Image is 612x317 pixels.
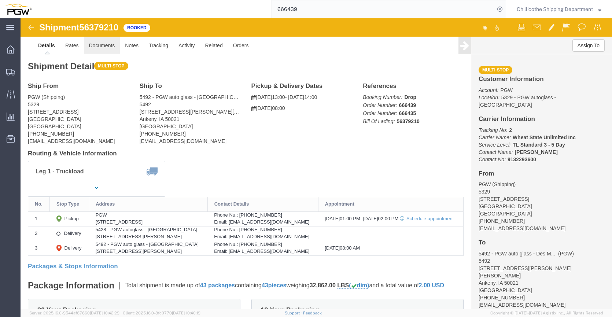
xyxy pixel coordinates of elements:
[517,5,593,13] span: Chillicothe Shipping Department
[29,311,119,315] span: Server: 2025.16.0-9544af67660
[5,4,32,15] img: logo
[21,18,612,309] iframe: FS Legacy Container
[272,0,495,18] input: Search for shipment number, reference number
[490,310,603,316] span: Copyright © [DATE]-[DATE] Agistix Inc., All Rights Reserved
[90,311,119,315] span: [DATE] 10:42:29
[172,311,200,315] span: [DATE] 10:40:19
[303,311,322,315] a: Feedback
[516,5,602,14] button: Chillicothe Shipping Department
[123,311,200,315] span: Client: 2025.16.0-8fc0770
[285,311,303,315] a: Support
